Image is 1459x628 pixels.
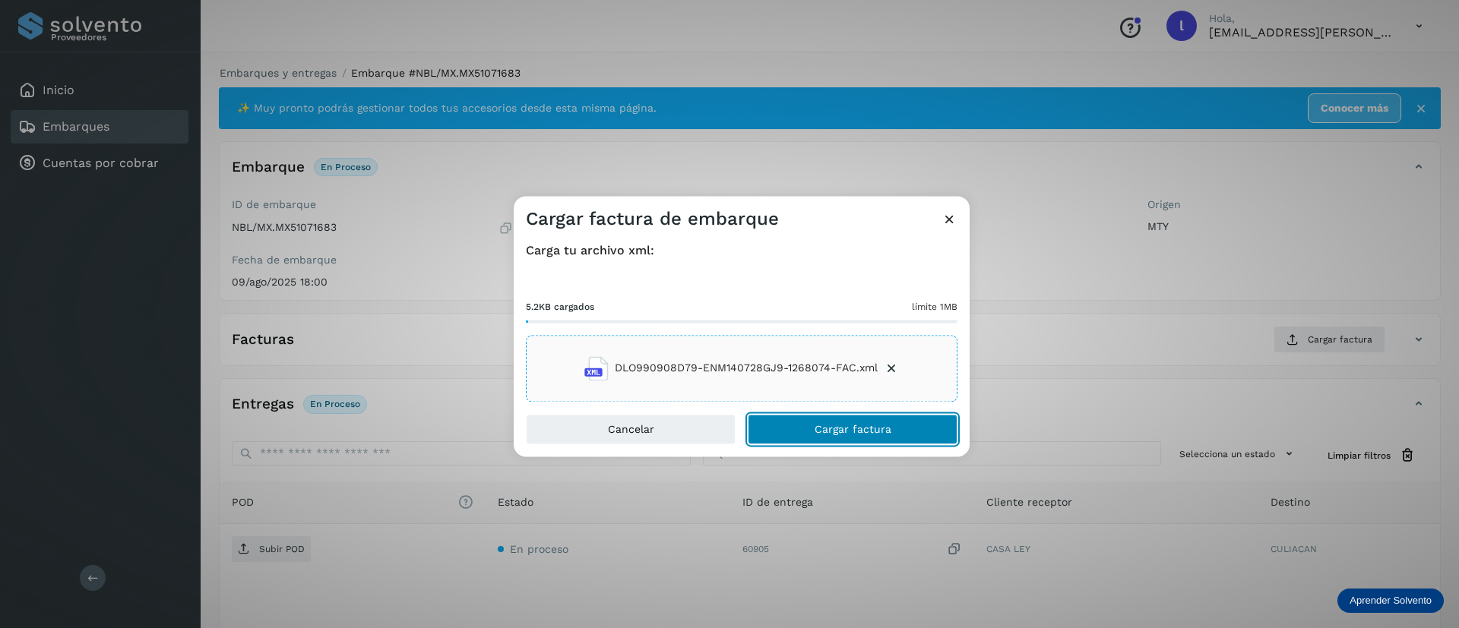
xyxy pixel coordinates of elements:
[815,424,891,434] span: Cargar factura
[912,300,957,314] span: límite 1MB
[608,424,654,434] span: Cancelar
[526,208,779,230] h3: Cargar factura de embarque
[526,300,594,314] span: 5.2KB cargados
[526,243,957,257] h4: Carga tu archivo xml:
[748,414,957,444] button: Cargar factura
[1337,589,1444,613] div: Aprender Solvento
[526,414,736,444] button: Cancelar
[1350,595,1432,607] p: Aprender Solvento
[615,361,878,377] span: DLO990908D79-ENM140728GJ9-1268074-FAC.xml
